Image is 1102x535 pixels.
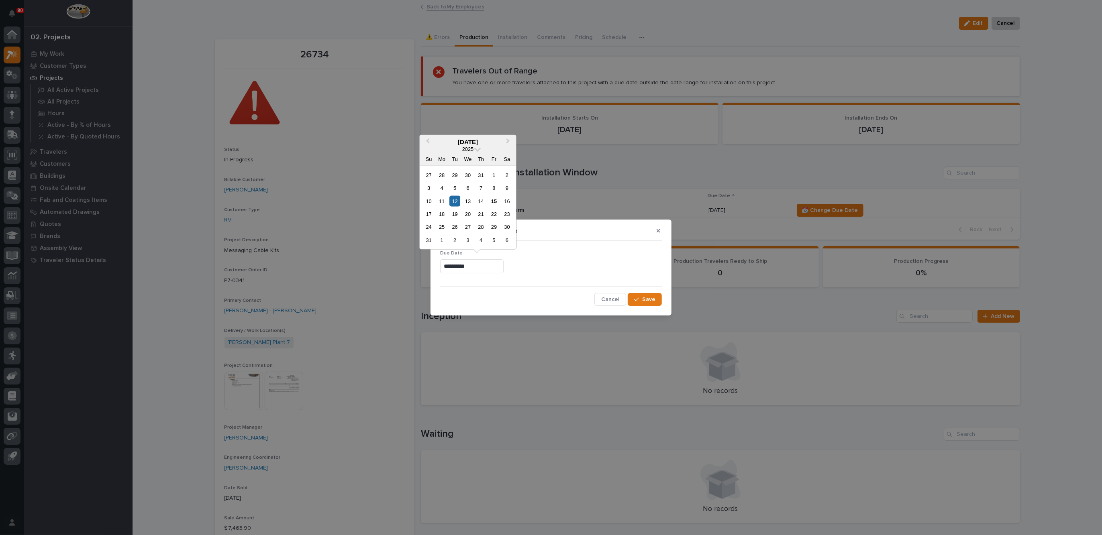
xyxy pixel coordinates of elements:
[463,183,473,193] div: Choose Wednesday, August 6th, 2025
[463,195,473,206] div: Choose Wednesday, August 13th, 2025
[475,153,486,164] div: Th
[423,235,434,246] div: Choose Sunday, August 31st, 2025
[423,209,434,220] div: Choose Sunday, August 17th, 2025
[437,235,447,246] div: Choose Monday, September 1st, 2025
[437,183,447,193] div: Choose Monday, August 4th, 2025
[502,153,512,164] div: Sa
[628,293,662,306] button: Save
[502,169,512,180] div: Choose Saturday, August 2nd, 2025
[488,235,499,246] div: Choose Friday, September 5th, 2025
[502,183,512,193] div: Choose Saturday, August 9th, 2025
[502,136,515,148] button: Next Month
[475,195,486,206] div: Choose Thursday, August 14th, 2025
[437,222,447,232] div: Choose Monday, August 25th, 2025
[449,153,460,164] div: Tu
[502,209,512,220] div: Choose Saturday, August 23rd, 2025
[449,169,460,180] div: Choose Tuesday, July 29th, 2025
[463,209,473,220] div: Choose Wednesday, August 20th, 2025
[462,146,473,152] span: 2025
[422,168,513,246] div: month 2025-08
[449,183,460,193] div: Choose Tuesday, August 5th, 2025
[423,169,434,180] div: Choose Sunday, July 27th, 2025
[502,222,512,232] div: Choose Saturday, August 30th, 2025
[420,138,516,145] div: [DATE]
[475,169,486,180] div: Choose Thursday, July 31st, 2025
[475,235,486,246] div: Choose Thursday, September 4th, 2025
[502,235,512,246] div: Choose Saturday, September 6th, 2025
[475,183,486,193] div: Choose Thursday, August 7th, 2025
[488,209,499,220] div: Choose Friday, August 22nd, 2025
[437,169,447,180] div: Choose Monday, July 28th, 2025
[423,183,434,193] div: Choose Sunday, August 3rd, 2025
[437,195,447,206] div: Choose Monday, August 11th, 2025
[420,136,433,148] button: Previous Month
[463,235,473,246] div: Choose Wednesday, September 3rd, 2025
[449,235,460,246] div: Choose Tuesday, September 2nd, 2025
[463,169,473,180] div: Choose Wednesday, July 30th, 2025
[488,183,499,193] div: Choose Friday, August 8th, 2025
[440,251,463,256] span: Due Date
[423,153,434,164] div: Su
[502,195,512,206] div: Choose Saturday, August 16th, 2025
[488,169,499,180] div: Choose Friday, August 1st, 2025
[488,222,499,232] div: Choose Friday, August 29th, 2025
[463,153,473,164] div: We
[437,209,447,220] div: Choose Monday, August 18th, 2025
[449,209,460,220] div: Choose Tuesday, August 19th, 2025
[488,195,499,206] div: Choose Friday, August 15th, 2025
[449,222,460,232] div: Choose Tuesday, August 26th, 2025
[475,209,486,220] div: Choose Thursday, August 21st, 2025
[423,195,434,206] div: Choose Sunday, August 10th, 2025
[475,222,486,232] div: Choose Thursday, August 28th, 2025
[601,296,619,303] span: Cancel
[423,222,434,232] div: Choose Sunday, August 24th, 2025
[449,195,460,206] div: Choose Tuesday, August 12th, 2025
[488,153,499,164] div: Fr
[594,293,626,306] button: Cancel
[463,222,473,232] div: Choose Wednesday, August 27th, 2025
[642,296,655,303] span: Save
[437,153,447,164] div: Mo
